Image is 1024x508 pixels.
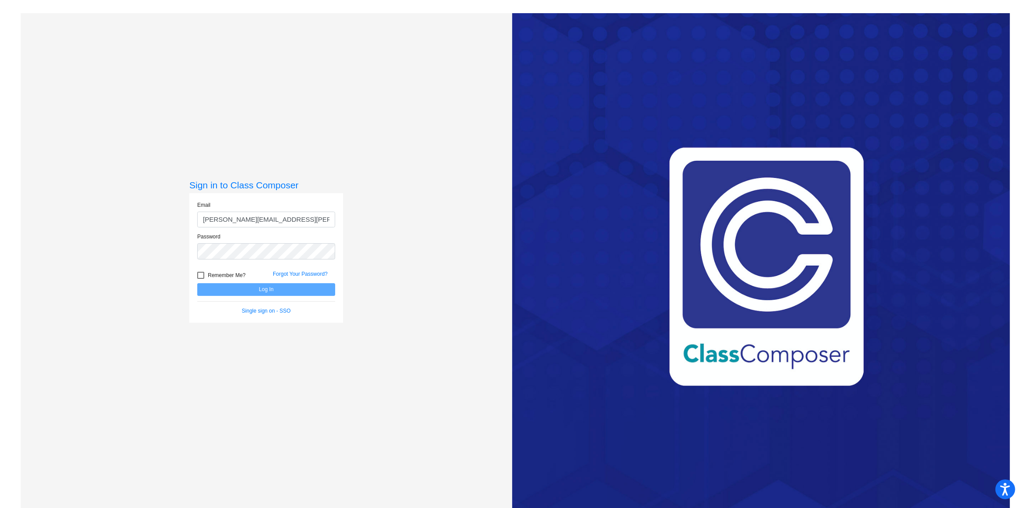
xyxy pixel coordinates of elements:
label: Email [197,201,210,209]
h3: Sign in to Class Composer [189,180,343,191]
a: Single sign on - SSO [242,308,290,314]
span: Remember Me? [208,270,246,281]
button: Log In [197,283,335,296]
label: Password [197,233,221,241]
a: Forgot Your Password? [273,271,328,277]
